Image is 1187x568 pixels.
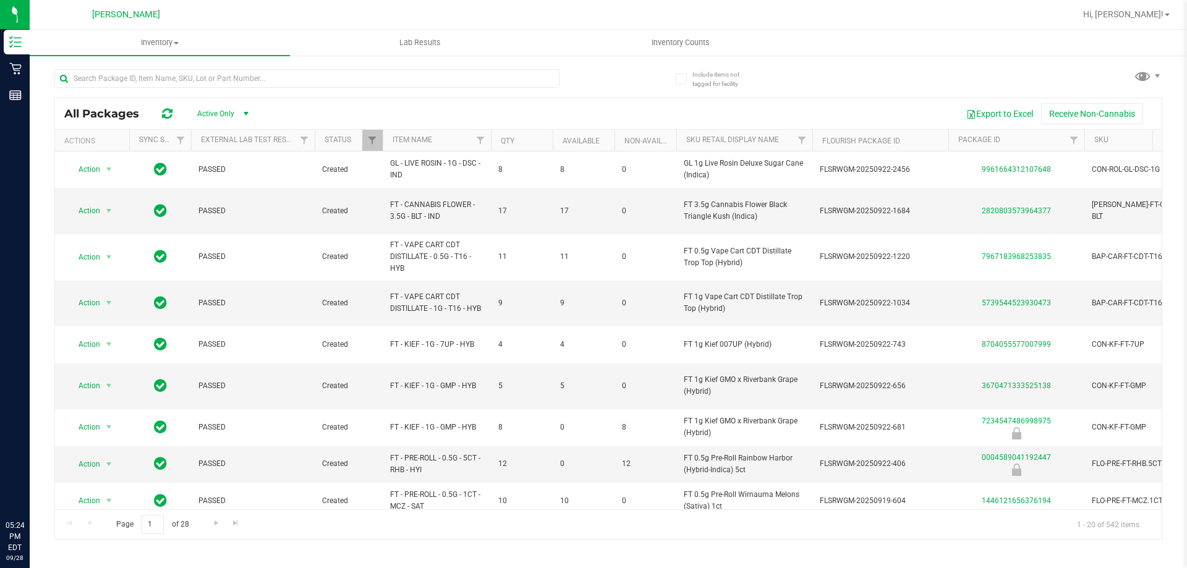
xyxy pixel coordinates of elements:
[6,553,24,562] p: 09/28
[9,62,22,75] inline-svg: Retail
[67,377,101,394] span: Action
[792,130,812,151] a: Filter
[390,199,483,223] span: FT - CANNABIS FLOWER - 3.5G - BLT - IND
[201,135,298,144] a: External Lab Test Result
[198,458,307,470] span: PASSED
[624,137,679,145] a: Non-Available
[198,495,307,507] span: PASSED
[171,130,191,151] a: Filter
[390,489,483,512] span: FT - PRE-ROLL - 0.5G - 1CT - MCZ - SAT
[154,418,167,436] span: In Sync
[92,9,160,20] span: [PERSON_NAME]
[67,456,101,473] span: Action
[198,297,307,309] span: PASSED
[982,453,1051,462] a: 0004589041192447
[67,492,101,509] span: Action
[322,458,375,470] span: Created
[1092,495,1185,507] span: FLO-PRE-FT-MCZ.1CT
[154,492,167,509] span: In Sync
[1092,422,1185,433] span: CON-KF-FT-GMP
[101,492,117,509] span: select
[498,458,545,470] span: 12
[947,427,1086,439] div: Newly Received
[198,422,307,433] span: PASSED
[684,415,805,439] span: FT 1g Kief GMO x Riverbank Grape (Hybrid)
[101,336,117,353] span: select
[498,205,545,217] span: 17
[322,297,375,309] span: Created
[294,130,315,151] a: Filter
[560,339,607,350] span: 4
[635,37,726,48] span: Inventory Counts
[67,294,101,312] span: Action
[154,455,167,472] span: In Sync
[563,137,600,145] a: Available
[198,205,307,217] span: PASSED
[498,251,545,263] span: 11
[947,464,1086,476] div: Newly Received
[560,380,607,392] span: 5
[820,458,941,470] span: FLSRWGM-20250922-406
[684,245,805,269] span: FT 0.5g Vape Cart CDT Distillate Trop Top (Hybrid)
[820,380,941,392] span: FLSRWGM-20250922-656
[684,158,805,181] span: GL 1g Live Rosin Deluxe Sugar Cane (Indica)
[9,36,22,48] inline-svg: Inventory
[1067,515,1149,533] span: 1 - 20 of 542 items
[1041,103,1143,124] button: Receive Non-Cannabis
[101,456,117,473] span: select
[198,251,307,263] span: PASSED
[207,515,225,532] a: Go to the next page
[982,381,1051,390] a: 3670471333525138
[820,297,941,309] span: FLSRWGM-20250922-1034
[560,495,607,507] span: 10
[390,239,483,275] span: FT - VAPE CART CDT DISTILLATE - 0.5G - T16 - HYB
[198,164,307,176] span: PASSED
[154,202,167,219] span: In Sync
[958,103,1041,124] button: Export to Excel
[820,205,941,217] span: FLSRWGM-20250922-1684
[101,161,117,178] span: select
[1092,251,1185,263] span: BAP-CAR-FT-CDT-T16.5M
[622,458,669,470] span: 12
[322,205,375,217] span: Created
[560,205,607,217] span: 17
[1092,458,1185,470] span: FLO-PRE-FT-RHB.5CT
[982,165,1051,174] a: 9961664312107648
[692,70,754,88] span: Include items not tagged for facility
[684,199,805,223] span: FT 3.5g Cannabis Flower Black Triangle Kush (Indica)
[67,418,101,436] span: Action
[622,380,669,392] span: 0
[6,520,24,553] p: 05:24 PM EDT
[560,297,607,309] span: 9
[390,380,483,392] span: FT - KIEF - 1G - GMP - HYB
[322,495,375,507] span: Created
[501,137,514,145] a: Qty
[154,161,167,178] span: In Sync
[390,291,483,315] span: FT - VAPE CART CDT DISTILLATE - 1G - T16 - HYB
[550,30,810,56] a: Inventory Counts
[1092,164,1185,176] span: CON-ROL-GL-DSC-1G
[1094,135,1108,144] a: SKU
[684,452,805,476] span: FT 0.5g Pre-Roll Rainbow Harbor (Hybrid-Indica) 5ct
[390,422,483,433] span: FT - KIEF - 1G - GMP - HYB
[154,294,167,312] span: In Sync
[686,135,779,144] a: Sku Retail Display Name
[622,339,669,350] span: 0
[622,495,669,507] span: 0
[1083,9,1164,19] span: Hi, [PERSON_NAME]!
[560,251,607,263] span: 11
[30,30,290,56] a: Inventory
[1092,199,1185,223] span: [PERSON_NAME]-FT-CAN-BLT
[622,297,669,309] span: 0
[106,515,199,534] span: Page of 28
[101,377,117,394] span: select
[322,164,375,176] span: Created
[820,251,941,263] span: FLSRWGM-20250922-1220
[198,380,307,392] span: PASSED
[198,339,307,350] span: PASSED
[139,135,187,144] a: Sync Status
[325,135,351,144] a: Status
[154,377,167,394] span: In Sync
[684,339,805,350] span: FT 1g Kief 007UP (Hybrid)
[560,164,607,176] span: 8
